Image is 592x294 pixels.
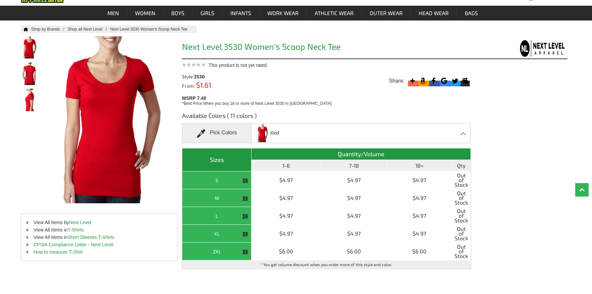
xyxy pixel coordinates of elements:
th: S [182,171,252,189]
img: next-level_3530_red.jpg [256,124,270,142]
td: $4.97 [321,225,388,243]
a: Women [127,6,163,20]
div: MSRP 7.48 [182,94,474,107]
td: * You get volume discount when you order more of this style and color. [182,260,471,269]
td: $4.97 [252,207,321,225]
th: Quantity/Volume [252,149,471,160]
span: Red [270,127,279,139]
span: Out of Stock [454,173,469,187]
div: Pick Colors [182,123,252,143]
th: Sizes [182,149,252,171]
svg: Amazon [418,76,427,85]
img: Next Level 3530 Women's Scoop Neck Tee [21,36,39,58]
img: This item is CLOSEOUT! [242,249,248,255]
svg: More [408,76,417,85]
a: Shop all Next Level [67,27,110,32]
a: Next Level [69,220,91,225]
th: 7-18 [321,160,388,171]
a: Top [575,183,589,197]
a: How to measure T-Shirt [34,249,83,255]
span: 3530 [194,74,205,79]
div: From: [182,82,255,88]
td: $4.97 [252,189,321,207]
a: Shop by Brands [31,27,68,32]
svg: Twitter [450,76,459,85]
span: This product is not yet rated. [209,62,268,68]
img: This item is CLOSEOUT! [242,196,248,202]
li: View All Items by [21,219,178,226]
li: View All Items in [21,234,178,241]
a: Home [21,27,28,31]
th: Qty [452,160,471,171]
td: $4.97 [387,207,452,225]
svg: Facebook [429,76,438,85]
img: Next Level [517,40,567,57]
img: This item is CLOSEOUT! [242,178,248,184]
a: Outer Wear [362,6,410,20]
span: Out of Stock [454,244,469,258]
th: 2XL [182,243,252,260]
li: View All Items in [21,226,178,234]
td: $6.00 [252,243,321,260]
td: $4.97 [252,171,321,189]
th: 18+ [387,160,452,171]
svg: Myspace [461,76,470,85]
img: Next Level 3530 Women's Scoop Neck Tee [21,89,39,111]
th: M [182,189,252,207]
span: Out of Stock [454,209,469,223]
a: Next Level 3530 Women's Scoop Neck Tee [110,27,194,32]
td: $4.97 [252,225,321,243]
a: Head Wear [411,6,456,20]
a: Bags [457,6,486,20]
img: Next Level 3530 Women's Scoop Neck Tee [21,62,39,85]
td: $4.97 [387,225,452,243]
td: $4.97 [387,171,452,189]
th: 1-6 [252,160,321,171]
td: $4.97 [321,171,388,189]
img: This product is not yet rated. [182,62,206,67]
svg: Google Bookmark [440,76,449,85]
td: $4.97 [321,189,388,207]
span: Share: [389,78,405,84]
div: Style: [182,74,255,79]
td: $4.97 [387,189,452,207]
h3: Available Colors ( 11 colors ) [182,112,471,123]
td: $4.97 [321,207,388,225]
a: Men [100,6,127,20]
span: $1.61 [194,81,211,89]
span: *Best Price When you buy 18 or more of Next Level 3530 in [GEOGRAPHIC_DATA] [182,101,331,106]
td: $6.00 [321,243,388,260]
a: Work Wear [260,6,306,20]
a: Short Sleeves T-Shirts [67,235,114,240]
a: T-Shirts [67,227,84,233]
img: This item is CLOSEOUT! [242,213,248,219]
img: This item is CLOSEOUT! [242,231,248,237]
h1: Next Level 3530 Women's Scoop Neck Tee [182,42,471,53]
span: Out of Stock [454,191,469,205]
td: $6.00 [387,243,452,260]
span: Out of Stock [454,226,469,241]
a: CPSIA Compliance Letter - Next Level [34,242,113,247]
a: Infants [223,6,259,20]
a: Athletic Wear [307,6,361,20]
a: Boys [164,6,192,20]
th: L [182,207,252,225]
th: XL [182,225,252,243]
a: Girls [193,6,222,20]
